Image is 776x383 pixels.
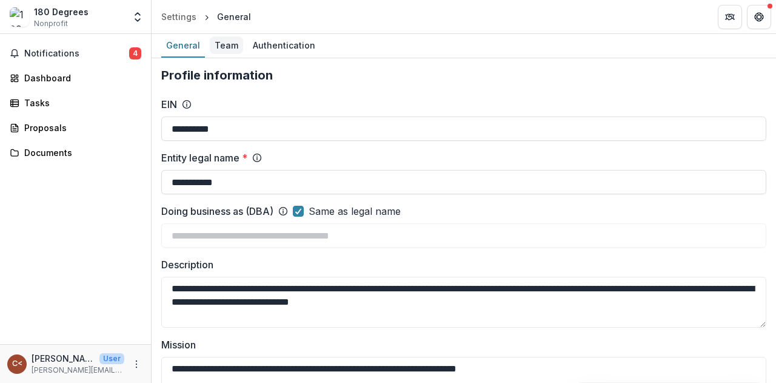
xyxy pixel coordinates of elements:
[32,352,95,365] p: [PERSON_NAME] <[PERSON_NAME][EMAIL_ADDRESS][PERSON_NAME][DOMAIN_NAME]> <[PERSON_NAME][DOMAIN_NAME...
[718,5,742,29] button: Partners
[747,5,771,29] button: Get Help
[161,257,759,272] label: Description
[5,44,146,63] button: Notifications4
[24,49,129,59] span: Notifications
[5,68,146,88] a: Dashboard
[32,365,124,376] p: [PERSON_NAME][EMAIL_ADDRESS][PERSON_NAME][DOMAIN_NAME]
[161,10,196,23] div: Settings
[24,146,136,159] div: Documents
[248,34,320,58] a: Authentication
[34,18,68,29] span: Nonprofit
[24,97,136,109] div: Tasks
[210,34,243,58] a: Team
[129,5,146,29] button: Open entity switcher
[34,5,89,18] div: 180 Degrees
[309,204,401,219] span: Same as legal name
[129,357,144,371] button: More
[156,8,201,25] a: Settings
[161,97,177,112] label: EIN
[24,121,136,134] div: Proposals
[129,47,141,59] span: 4
[161,36,205,54] div: General
[5,143,146,163] a: Documents
[248,36,320,54] div: Authentication
[5,118,146,138] a: Proposals
[99,353,124,364] p: User
[156,8,256,25] nav: breadcrumb
[210,36,243,54] div: Team
[161,337,759,352] label: Mission
[217,10,251,23] div: General
[5,93,146,113] a: Tasks
[24,72,136,84] div: Dashboard
[161,151,247,165] label: Entity legal name
[161,204,273,219] label: Doing business as (DBA)
[161,68,766,83] h2: Profile information
[12,360,22,368] div: Cory Johnson <cory.johnson@180degrees.org> <cory.johnson@180degrees.org>
[161,34,205,58] a: General
[10,7,29,27] img: 180 Degrees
